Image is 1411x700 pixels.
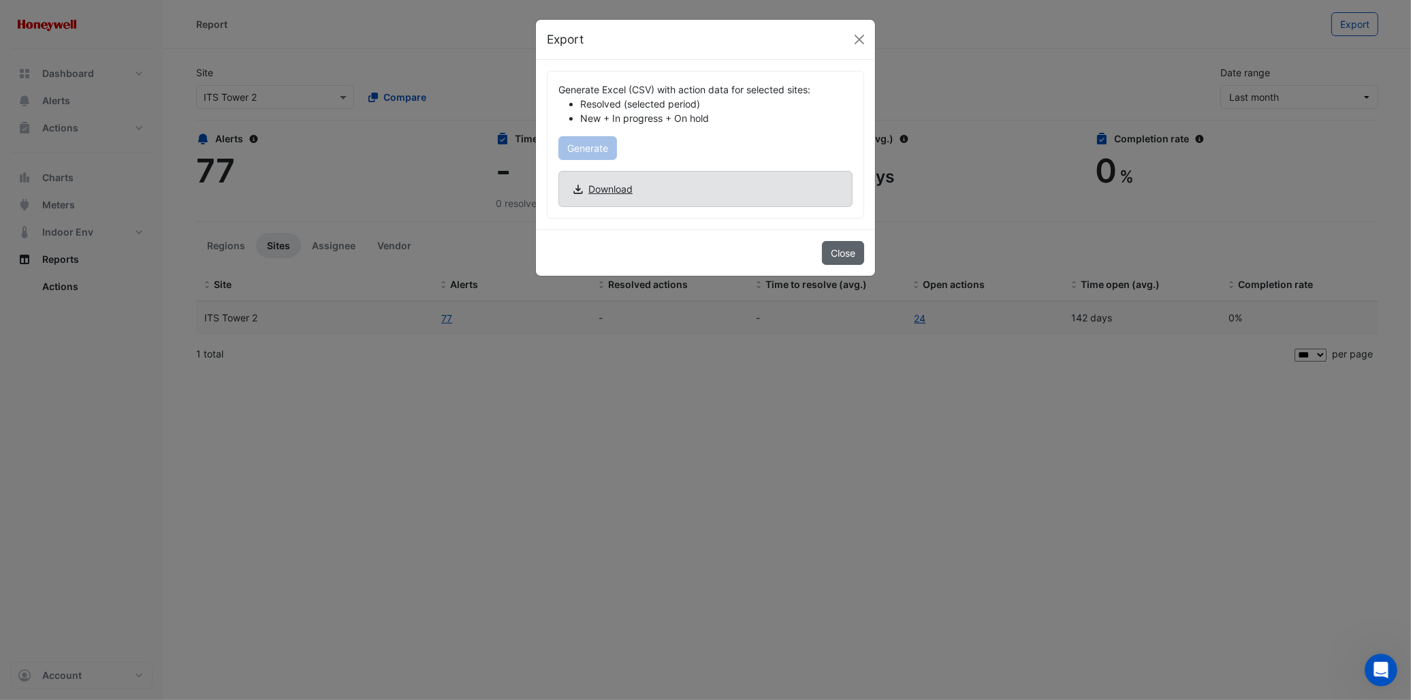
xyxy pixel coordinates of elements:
li: Resolved (selected period) [580,97,853,111]
li: New + In progress + On hold [580,111,853,125]
h5: Export [547,31,584,48]
iframe: Intercom live chat [1365,654,1397,686]
button: Close [849,29,870,50]
button: Close [822,241,864,265]
span: Download [588,182,633,196]
div: Generate Excel (CSV) with action data for selected sites: [558,82,853,97]
button: Download [565,177,641,201]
